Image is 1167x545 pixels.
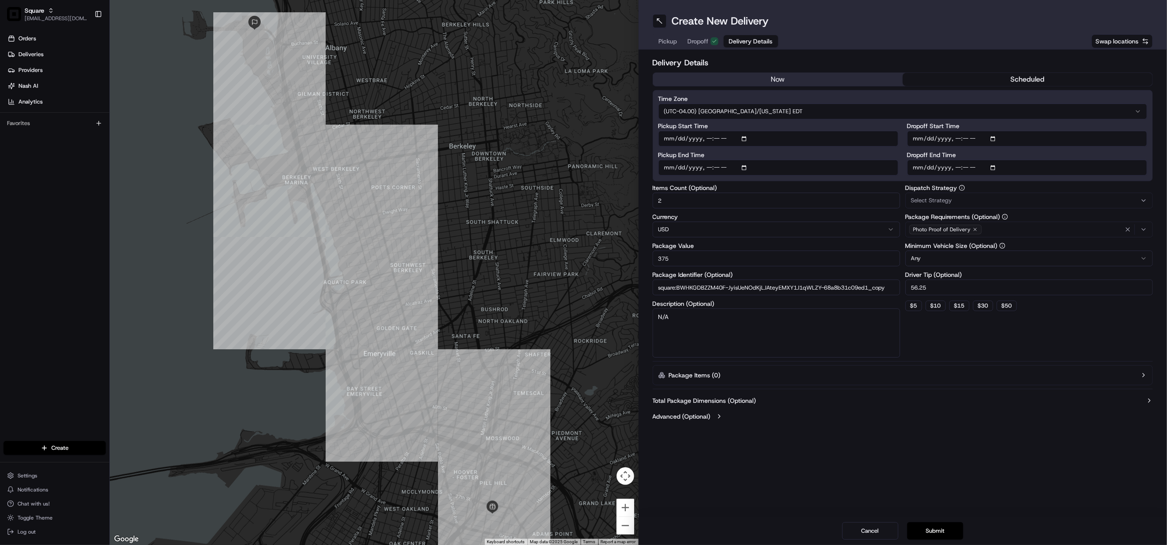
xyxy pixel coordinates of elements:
button: Select Strategy [905,193,1153,208]
label: Pickup Start Time [658,123,898,129]
button: Map camera controls [617,467,634,485]
input: Enter package identifier [653,280,900,295]
input: Clear [23,57,145,66]
button: Package Requirements (Optional) [1002,214,1008,220]
button: Log out [4,526,106,538]
button: Zoom in [617,499,634,516]
button: Start new chat [149,87,160,97]
span: Settings [18,472,37,479]
a: 📗Knowledge Base [5,124,71,140]
span: Log out [18,528,36,535]
a: Analytics [4,95,109,109]
button: Settings [4,470,106,482]
button: $30 [973,301,993,311]
a: Terms (opens in new tab) [583,539,596,544]
button: $5 [905,301,922,311]
span: Pickup [659,37,677,46]
a: Nash AI [4,79,109,93]
span: Chat with us! [18,500,50,507]
h2: Delivery Details [653,57,1153,69]
button: $10 [926,301,946,311]
span: Swap locations [1095,37,1138,46]
a: 💻API Documentation [71,124,144,140]
button: Swap locations [1092,34,1153,48]
span: Photo Proof of Delivery [913,226,971,233]
label: Pickup End Time [658,152,898,158]
a: Orders [4,32,109,46]
span: Deliveries [18,50,43,58]
button: [EMAIL_ADDRESS][DOMAIN_NAME] [25,15,87,22]
span: Toggle Theme [18,514,53,521]
p: Welcome 👋 [9,36,160,50]
button: Minimum Vehicle Size (Optional) [999,243,1005,249]
label: Description (Optional) [653,301,900,307]
div: Start new chat [30,84,144,93]
button: Toggle Theme [4,512,106,524]
span: Nash AI [18,82,38,90]
div: We're available if you need us! [30,93,111,100]
label: Dropoff Start Time [907,123,1147,129]
input: Enter package value [653,251,900,266]
label: Advanced (Optional) [653,412,711,421]
input: Enter driver tip amount [905,280,1153,295]
label: Minimum Vehicle Size (Optional) [905,243,1153,249]
input: Enter number of items [653,193,900,208]
img: Square [7,7,21,21]
span: Analytics [18,98,43,106]
img: Nash [9,9,26,27]
button: Square [25,6,44,15]
div: 📗 [9,129,16,136]
button: Cancel [842,522,898,540]
div: 💻 [74,129,81,136]
button: Keyboard shortcuts [487,539,525,545]
button: scheduled [903,73,1153,86]
label: Dropoff End Time [907,152,1147,158]
label: Time Zone [658,96,1148,102]
label: Dispatch Strategy [905,185,1153,191]
img: Google [112,534,141,545]
button: SquareSquare[EMAIL_ADDRESS][DOMAIN_NAME] [4,4,91,25]
button: now [653,73,903,86]
span: Notifications [18,486,48,493]
label: Currency [653,214,900,220]
label: Package Requirements (Optional) [905,214,1153,220]
label: Package Identifier (Optional) [653,272,900,278]
div: Favorites [4,116,106,130]
span: Map data ©2025 Google [530,539,578,544]
span: Select Strategy [911,197,952,204]
a: Deliveries [4,47,109,61]
button: $15 [949,301,970,311]
label: Items Count (Optional) [653,185,900,191]
label: Package Items ( 0 ) [669,371,721,380]
span: Pylon [87,149,106,156]
label: Package Value [653,243,900,249]
button: Chat with us! [4,498,106,510]
span: Dropoff [688,37,709,46]
span: Create [51,444,68,452]
a: Powered byPylon [62,149,106,156]
label: Driver Tip (Optional) [905,272,1153,278]
span: Delivery Details [729,37,773,46]
button: Dispatch Strategy [959,185,965,191]
img: 1736555255976-a54dd68f-1ca7-489b-9aae-adbdc363a1c4 [9,84,25,100]
a: Providers [4,63,109,77]
h1: Create New Delivery [672,14,769,28]
a: Report a map error [601,539,636,544]
button: Photo Proof of Delivery [905,222,1153,237]
span: Orders [18,35,36,43]
button: Total Package Dimensions (Optional) [653,396,1153,405]
span: Knowledge Base [18,128,67,136]
button: Zoom out [617,517,634,534]
button: Submit [907,522,963,540]
button: Advanced (Optional) [653,412,1153,421]
button: Notifications [4,484,106,496]
button: Create [4,441,106,455]
textarea: N/A [653,308,900,358]
label: Total Package Dimensions (Optional) [653,396,756,405]
span: Providers [18,66,43,74]
a: Open this area in Google Maps (opens a new window) [112,534,141,545]
span: API Documentation [83,128,141,136]
button: Package Items (0) [653,365,1153,385]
